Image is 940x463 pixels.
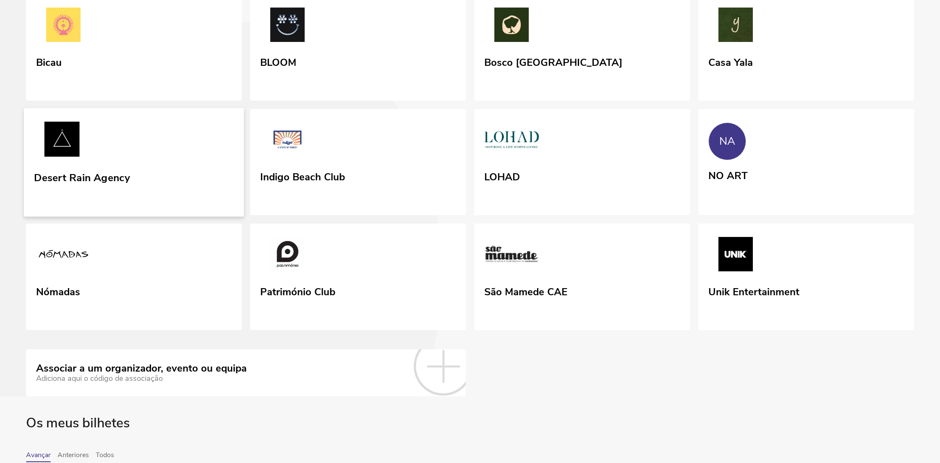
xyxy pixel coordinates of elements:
[36,237,91,275] img: Nómadas
[484,283,567,298] div: São Mamede CAE
[698,224,914,330] a: Unik Entertainment Unik Entertainment
[36,363,247,375] div: Associar a um organizador, evento ou equipa
[260,168,345,183] div: Indigo Beach Club
[484,54,622,69] div: Bosco [GEOGRAPHIC_DATA]
[26,416,914,451] div: Os meus bilhetes
[260,283,335,298] div: Património Club
[250,224,466,330] a: Património Club Património Club
[34,122,90,160] img: Desert Rain Agency
[484,168,520,183] div: LOHAD
[24,108,244,216] a: Desert Rain Agency Desert Rain Agency
[474,224,690,330] a: São Mamede CAE São Mamede CAE
[260,8,315,45] img: BLOOM
[36,374,247,383] div: Adiciona aqui o código de associação
[698,109,914,214] a: NA NO ART
[26,451,51,462] button: Avançar
[260,237,315,275] img: Património Club
[484,122,539,160] img: LOHAD
[708,167,748,182] div: NO ART
[36,54,62,69] div: Bicau
[26,224,242,330] a: Nómadas Nómadas
[34,169,130,184] div: Desert Rain Agency
[260,122,315,160] img: Indigo Beach Club
[36,283,80,298] div: Nómadas
[57,451,89,462] button: Anteriores
[708,8,763,45] img: Casa Yala
[474,109,690,216] a: LOHAD LOHAD
[36,8,91,45] img: Bicau
[708,54,753,69] div: Casa Yala
[708,283,799,298] div: Unik Entertainment
[260,54,296,69] div: BLOOM
[250,109,466,216] a: Indigo Beach Club Indigo Beach Club
[484,8,539,45] img: Bosco Porto
[96,451,114,462] button: Todos
[708,237,763,275] img: Unik Entertainment
[26,349,466,396] a: Associar a um organizador, evento ou equipa Adiciona aqui o código de associação
[719,135,735,148] div: NA
[484,237,539,275] img: São Mamede CAE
